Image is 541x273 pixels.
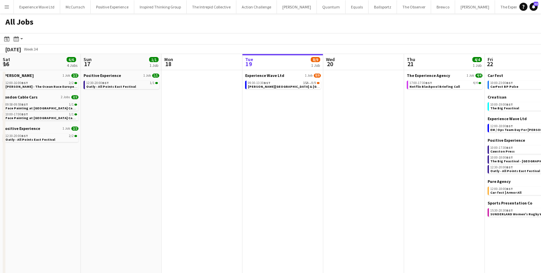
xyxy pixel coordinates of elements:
span: Sat [3,56,10,62]
a: The Experience Agency1 Job4/4 [407,73,483,78]
span: Netflix Blackpool Briefing Call [409,84,460,89]
span: 1/1 [149,57,159,62]
span: 19 [244,60,253,68]
div: 1 Job [149,63,158,68]
span: Oatly - All Points East Festival [5,137,55,142]
span: 10:00-17:00 [5,113,28,116]
span: 15A [303,81,309,85]
span: Mon [164,56,173,62]
span: 8/9 [311,81,316,85]
span: 17 [83,60,92,68]
span: BST [21,134,28,138]
span: 12:00-18:00 [490,187,513,191]
div: Experience Wave Ltd1 Job8/909:30-13:30BST15A•8/9[PERSON_NAME][GEOGRAPHIC_DATA] & [GEOGRAPHIC_DATA... [245,73,321,90]
span: 1/1 [69,113,74,116]
span: Experience Wave Ltd [245,73,284,78]
a: 32 [530,3,538,11]
span: 18 [163,60,173,68]
span: Cadwell Park & Donington Park Virtual Training [248,84,374,89]
span: 12:00-16:00 [5,81,28,85]
span: 1/1 [74,104,77,106]
div: Positive Experience1 Job2/212:30-20:00BST2/2Oatly - All Points East Festival [3,126,78,143]
a: Positive Experience1 Job1/1 [84,73,159,78]
span: BST [425,81,432,85]
span: Oatly - All Points East Festival [490,169,540,173]
span: 21 [406,60,415,68]
button: Ballsportz [369,0,397,13]
div: 1 Job [473,63,481,68]
span: 8/9 [317,82,320,84]
span: Positive Experience [3,126,40,131]
span: 16 [2,60,10,68]
div: [PERSON_NAME]1 Job2/212:00-16:00BST2/2[PERSON_NAME] - The Ocean Race Europe Race Village [3,73,78,94]
span: Tue [245,56,253,62]
span: Sports Presentation Co [488,200,532,206]
span: BST [506,155,513,160]
div: Positive Experience1 Job1/112:30-20:00BST1/1Oatly - All Points East Festival [84,73,159,90]
span: 17:00-17:30 [409,81,432,85]
span: 2/2 [71,127,78,131]
button: Inspired Thinking Group [134,0,187,13]
span: 20 [325,60,335,68]
span: 32 [534,2,538,6]
span: 1 Job [63,74,70,78]
div: 1 Job [311,63,320,68]
button: [PERSON_NAME] [455,0,495,13]
span: 4/4 [475,74,483,78]
span: Thu [407,56,415,62]
span: BST [506,102,513,107]
a: 10:00-17:00BST1/1Face Painting at [GEOGRAPHIC_DATA] Cable Cars [5,112,77,120]
span: Helly Hansen [3,73,34,78]
span: 22 [487,60,493,68]
button: Experience Wave Ltd [14,0,60,13]
span: The Big Feastival [490,106,519,110]
span: BST [506,81,513,85]
span: Pure Agency [488,179,511,184]
span: 4/4 [472,57,482,62]
button: Action Challenge [236,0,277,13]
button: Positive Experience [91,0,134,13]
span: 10:00-19:00 [490,103,513,106]
span: CarFest BP Pulse [490,84,518,89]
span: 1 Job [305,74,312,78]
span: 8/9 [311,57,320,62]
span: 6/6 [67,57,76,62]
a: [PERSON_NAME]1 Job2/2 [3,73,78,78]
span: 1 Job [143,74,151,78]
a: 09:58-09:59BST1/1Face Painting at [GEOGRAPHIC_DATA] Cable Cars [5,102,77,110]
div: • [248,81,320,85]
button: The Observer [397,0,431,13]
button: Brewco [431,0,455,13]
button: The Intrepid Collective [187,0,236,13]
span: Fri [488,56,493,62]
span: 10:00-17:30 [490,146,513,149]
span: 1/1 [150,81,155,85]
span: 09:30-13:30 [248,81,270,85]
span: 4/4 [478,82,481,84]
span: 1 Job [63,127,70,131]
div: London Cable Cars2 Jobs2/209:58-09:59BST1/1Face Painting at [GEOGRAPHIC_DATA] Cable Cars10:00-17:... [3,94,78,126]
span: Creatisan [488,94,507,100]
span: 15:30-20:30 [490,209,513,212]
a: Positive Experience1 Job2/2 [3,126,78,131]
a: 12:30-20:00BST1/1Oatly - All Points East Festival [86,81,158,88]
span: 10:00-18:00 [490,156,513,159]
span: Oatly - All Points East Festival [86,84,136,89]
span: 8/9 [314,74,321,78]
span: Helly Hansen - The Ocean Race Europe Race Village [5,84,95,89]
button: Equals [346,0,369,13]
span: BST [21,81,28,85]
span: London Cable Cars [3,94,38,100]
span: Week 34 [22,47,39,52]
a: 09:30-13:30BST15A•8/9[PERSON_NAME][GEOGRAPHIC_DATA] & [GEOGRAPHIC_DATA] Virtual Training [248,81,320,88]
span: 1 Job [467,74,474,78]
span: 2/2 [69,81,74,85]
span: BST [21,112,28,116]
span: 2/2 [69,134,74,138]
a: Experience Wave Ltd1 Job8/9 [245,73,321,78]
span: 4/4 [473,81,478,85]
span: Wed [326,56,335,62]
span: 2/2 [74,135,77,137]
div: [DATE] [5,46,21,53]
span: 2 Jobs [61,95,70,99]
